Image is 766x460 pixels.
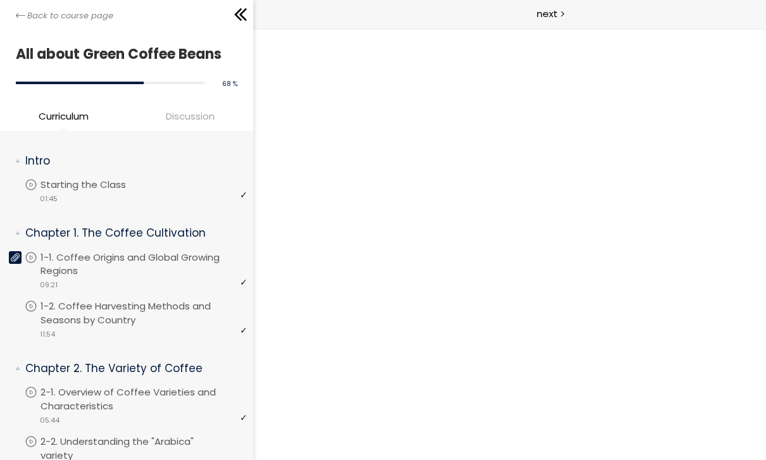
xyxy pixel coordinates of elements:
[41,178,151,192] p: Starting the Class
[40,194,58,204] span: 01:45
[222,79,237,89] span: 68 %
[40,280,58,290] span: 09:21
[25,361,237,376] p: Chapter 2. The Variety of Coffee
[41,385,247,413] p: 2-1. Overview of Coffee Varieties and Characteristics
[39,109,89,123] span: Curriculum
[41,299,247,327] p: 1-2. Coffee Harvesting Methods and Seasons by Country
[537,6,558,21] span: next
[16,9,113,22] a: Back to course page
[40,415,60,426] span: 05:44
[25,153,237,169] p: Intro
[130,109,250,123] span: Discussion
[40,329,55,340] span: 11:54
[41,251,247,278] p: 1-1. Coffee Origins and Global Growing Regions
[16,42,231,66] h1: All about Green Coffee Beans
[27,9,113,22] span: Back to course page
[25,225,237,241] p: Chapter 1. The Coffee Cultivation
